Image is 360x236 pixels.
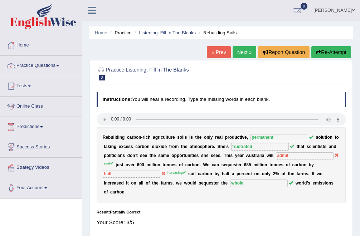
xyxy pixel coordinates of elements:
b: b [133,135,136,140]
b: h [151,153,154,158]
b: o [156,144,158,149]
b: o [179,153,182,158]
button: Re-Attempt [311,46,351,58]
b: d [334,144,336,149]
b: o [171,153,174,158]
b: o [180,135,182,140]
a: Next » [233,46,256,58]
b: f [181,162,183,167]
b: c [114,153,117,158]
b: c [212,162,214,167]
b: a [118,153,120,158]
b: e [217,135,219,140]
b: 6 [244,162,247,167]
b: o [106,153,109,158]
b: n [331,144,334,149]
b: r [158,135,160,140]
input: blank [231,143,289,150]
a: Success Stories [0,137,82,155]
b: s [281,162,283,167]
b: v [128,162,131,167]
b: s [185,135,187,140]
b: r [140,144,142,149]
input: blank [276,152,334,159]
b: a [257,153,259,158]
b: 0 [139,162,142,167]
b: l [151,162,152,167]
b: n [157,162,160,167]
b: r [171,144,172,149]
b: e [106,135,108,140]
b: c [237,135,240,140]
b: i [229,153,230,158]
b: e [199,135,202,140]
b: t [181,144,183,149]
b: p [174,153,177,158]
b: a [153,135,155,140]
b: o [194,162,197,167]
b: e [119,144,121,149]
b: s [222,162,224,167]
b: b [108,135,111,140]
b: a [188,162,190,167]
b: d [162,144,164,149]
b: i [160,135,161,140]
a: Your Account [0,178,82,196]
h4: You will hear a recording. Type the missing words in each blank. [97,92,346,107]
b: b [192,162,194,167]
b: e [145,153,147,158]
b: n [138,135,141,140]
b: d [116,135,118,140]
b: t [136,153,138,158]
b: . [220,153,222,158]
b: a [262,153,264,158]
b: u [185,153,188,158]
b: l [272,153,273,158]
b: e [237,153,240,158]
b: t [111,153,113,158]
b: i [150,162,151,167]
b: h [183,144,185,149]
b: o [179,162,181,167]
b: t [239,135,241,140]
b: . [214,144,215,149]
b: u [117,162,120,167]
b: n [197,162,199,167]
b: s [320,144,323,149]
b: s [324,144,326,149]
span: 3 [99,75,105,80]
b: . [199,162,200,167]
b: o [318,135,321,140]
b: c [146,135,148,140]
b: r [190,162,192,167]
b: c [123,144,126,149]
b: o [336,135,339,140]
b: h [298,144,301,149]
b: 0 [142,162,144,167]
b: p [104,153,106,158]
b: t [297,144,298,149]
b: s [230,153,233,158]
b: T [224,153,227,158]
b: i [311,144,312,149]
b: m [163,153,167,158]
b: s [218,153,220,158]
b: a [295,162,297,167]
b: r [228,135,229,140]
b: n [169,162,172,167]
b: n [304,162,306,167]
a: Online Class [0,97,82,114]
b: n [132,153,135,158]
b: e [232,162,234,167]
b: y [235,153,238,158]
b: s [128,144,131,149]
b: n [264,162,267,167]
b: g [155,135,158,140]
b: h [205,144,208,149]
b: n [315,144,317,149]
b: s [196,153,199,158]
b: e [238,162,240,167]
b: a [105,144,108,149]
b: s [177,135,180,140]
b: e [172,135,175,140]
